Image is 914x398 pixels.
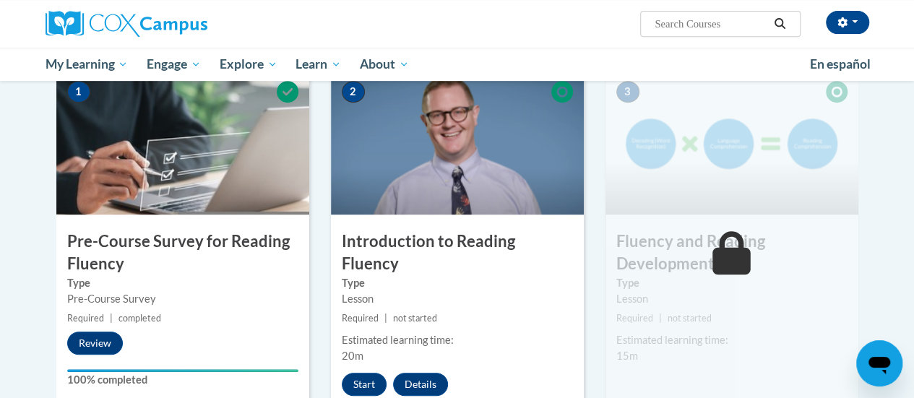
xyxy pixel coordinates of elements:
[110,313,113,324] span: |
[393,373,448,396] button: Details
[46,11,306,37] a: Cox Campus
[350,48,418,81] a: About
[331,70,584,215] img: Course Image
[45,56,128,73] span: My Learning
[36,48,138,81] a: My Learning
[137,48,210,81] a: Engage
[653,15,769,33] input: Search Courses
[147,56,201,73] span: Engage
[296,56,341,73] span: Learn
[67,81,90,103] span: 1
[360,56,409,73] span: About
[342,373,387,396] button: Start
[616,332,848,348] div: Estimated learning time:
[220,56,277,73] span: Explore
[801,49,880,79] a: En español
[616,81,639,103] span: 3
[810,56,871,72] span: En español
[616,275,848,291] label: Type
[342,332,573,348] div: Estimated learning time:
[331,230,584,275] h3: Introduction to Reading Fluency
[56,70,309,215] img: Course Image
[67,369,298,372] div: Your progress
[118,313,161,324] span: completed
[67,372,298,388] label: 100% completed
[286,48,350,81] a: Learn
[605,230,858,275] h3: Fluency and Reading Development
[35,48,880,81] div: Main menu
[342,291,573,307] div: Lesson
[342,313,379,324] span: Required
[384,313,387,324] span: |
[67,291,298,307] div: Pre-Course Survey
[769,15,790,33] button: Search
[342,81,365,103] span: 2
[56,230,309,275] h3: Pre-Course Survey for Reading Fluency
[46,11,207,37] img: Cox Campus
[67,313,104,324] span: Required
[668,313,712,324] span: not started
[393,313,437,324] span: not started
[826,11,869,34] button: Account Settings
[210,48,287,81] a: Explore
[856,340,902,386] iframe: Button to launch messaging window
[616,350,638,362] span: 15m
[342,350,363,362] span: 20m
[616,291,848,307] div: Lesson
[67,332,123,355] button: Review
[67,275,298,291] label: Type
[605,70,858,215] img: Course Image
[659,313,662,324] span: |
[616,313,653,324] span: Required
[342,275,573,291] label: Type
